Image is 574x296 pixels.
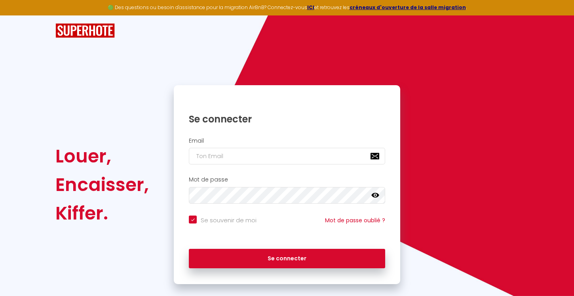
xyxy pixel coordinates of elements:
[55,170,149,199] div: Encaisser,
[189,249,385,269] button: Se connecter
[189,176,385,183] h2: Mot de passe
[189,113,385,125] h1: Se connecter
[350,4,466,11] a: créneaux d'ouverture de la salle migration
[55,142,149,170] div: Louer,
[55,199,149,227] div: Kiffer.
[189,137,385,144] h2: Email
[307,4,314,11] a: ICI
[55,23,115,38] img: SuperHote logo
[189,148,385,164] input: Ton Email
[325,216,385,224] a: Mot de passe oublié ?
